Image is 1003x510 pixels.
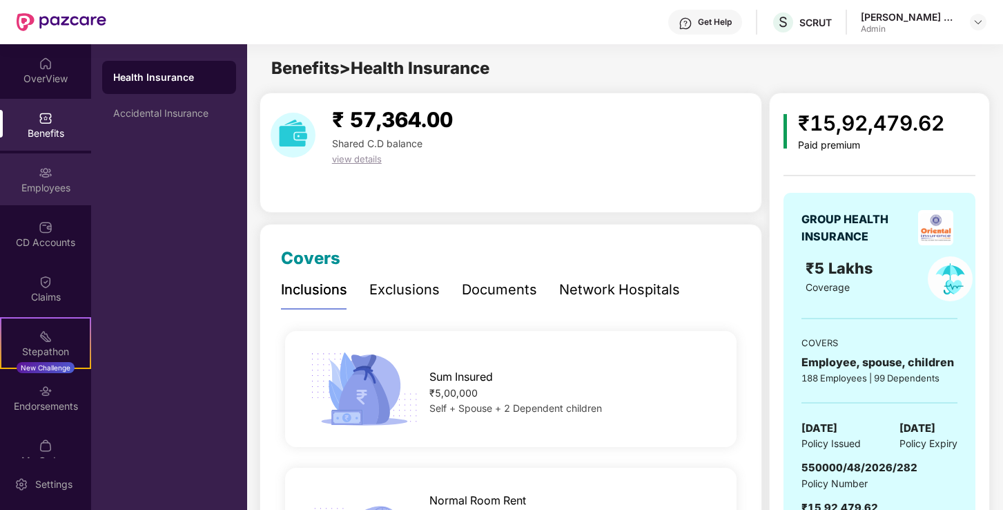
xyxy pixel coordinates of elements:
img: New Pazcare Logo [17,13,106,31]
div: Exclusions [369,279,440,301]
div: [PERSON_NAME] M R [861,10,957,23]
img: svg+xml;base64,PHN2ZyBpZD0iRW5kb3JzZW1lbnRzIiB4bWxucz0iaHR0cDovL3d3dy53My5vcmcvMjAwMC9zdmciIHdpZH... [39,384,52,398]
div: Inclusions [281,279,347,301]
div: GROUP HEALTH INSURANCE [801,211,913,245]
div: Settings [31,478,77,491]
img: icon [783,114,787,149]
img: svg+xml;base64,PHN2ZyBpZD0iRW1wbG95ZWVzIiB4bWxucz0iaHR0cDovL3d3dy53My5vcmcvMjAwMC9zdmciIHdpZHRoPS... [39,166,52,180]
img: policyIcon [928,256,973,301]
span: Shared C.D balance [332,138,422,149]
span: ₹5 Lakhs [806,259,877,277]
span: Coverage [806,281,850,293]
span: ₹ 57,364.00 [332,107,453,132]
img: svg+xml;base64,PHN2ZyBpZD0iU2V0dGluZy0yMHgyMCIgeG1sbnM9Imh0dHA6Ly93d3cudzMub3JnLzIwMDAvc3ZnIiB3aW... [14,478,28,491]
span: [DATE] [899,420,935,437]
div: SCRUT [799,16,832,29]
img: svg+xml;base64,PHN2ZyBpZD0iSGVscC0zMngzMiIgeG1sbnM9Imh0dHA6Ly93d3cudzMub3JnLzIwMDAvc3ZnIiB3aWR0aD... [679,17,692,30]
div: Accidental Insurance [113,108,225,119]
img: svg+xml;base64,PHN2ZyBpZD0iQ0RfQWNjb3VudHMiIGRhdGEtbmFtZT0iQ0QgQWNjb3VudHMiIHhtbG5zPSJodHRwOi8vd3... [39,220,52,234]
span: Policy Issued [801,436,861,451]
div: New Challenge [17,362,75,373]
img: svg+xml;base64,PHN2ZyBpZD0iQ2xhaW0iIHhtbG5zPSJodHRwOi8vd3d3LnczLm9yZy8yMDAwL3N2ZyIgd2lkdGg9IjIwIi... [39,275,52,289]
div: ₹5,00,000 [429,386,716,401]
img: svg+xml;base64,PHN2ZyB4bWxucz0iaHR0cDovL3d3dy53My5vcmcvMjAwMC9zdmciIHdpZHRoPSIyMSIgaGVpZ2h0PSIyMC... [39,330,52,343]
div: Stepathon [1,345,90,359]
div: Admin [861,23,957,35]
img: download [271,113,315,158]
div: Health Insurance [113,70,225,84]
span: Self + Spouse + 2 Dependent children [429,402,602,414]
span: Normal Room Rent [429,492,526,509]
div: COVERS [801,336,957,350]
div: Employee, spouse, children [801,354,957,371]
span: Policy Number [801,478,868,489]
span: Benefits > Health Insurance [271,58,489,78]
img: svg+xml;base64,PHN2ZyBpZD0iQmVuZWZpdHMiIHhtbG5zPSJodHRwOi8vd3d3LnczLm9yZy8yMDAwL3N2ZyIgd2lkdGg9Ij... [39,111,52,125]
img: icon [306,348,422,430]
img: insurerLogo [918,210,953,245]
span: 550000/48/2026/282 [801,461,917,474]
span: Sum Insured [429,368,493,386]
div: Network Hospitals [559,279,680,301]
div: ₹15,92,479.62 [798,107,944,140]
img: svg+xml;base64,PHN2ZyBpZD0iRHJvcGRvd24tMzJ4MzIiIHhtbG5zPSJodHRwOi8vd3d3LnczLm9yZy8yMDAwL3N2ZyIgd2... [973,17,984,28]
span: Policy Expiry [899,436,957,451]
img: svg+xml;base64,PHN2ZyBpZD0iSG9tZSIgeG1sbnM9Imh0dHA6Ly93d3cudzMub3JnLzIwMDAvc3ZnIiB3aWR0aD0iMjAiIG... [39,57,52,70]
div: Get Help [698,17,732,28]
div: Paid premium [798,140,944,151]
span: Covers [281,248,340,268]
span: [DATE] [801,420,837,437]
div: 188 Employees | 99 Dependents [801,371,957,385]
div: Documents [462,279,537,301]
img: svg+xml;base64,PHN2ZyBpZD0iTXlfT3JkZXJzIiBkYXRhLW5hbWU9Ik15IE9yZGVycyIgeG1sbnM9Imh0dHA6Ly93d3cudz... [39,439,52,453]
span: view details [332,153,382,164]
span: S [779,14,788,30]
